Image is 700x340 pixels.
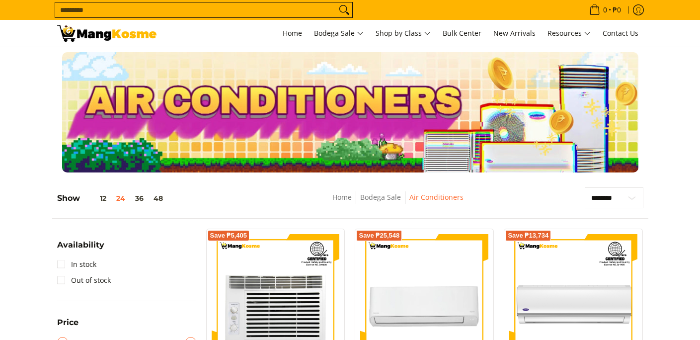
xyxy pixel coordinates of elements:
span: Save ₱5,405 [210,233,247,239]
a: In stock [57,256,96,272]
span: Save ₱13,734 [508,233,548,239]
a: Home [332,192,352,202]
span: Price [57,319,78,327]
summary: Open [57,319,78,334]
span: Availability [57,241,104,249]
span: Resources [547,27,591,40]
span: 0 [602,6,609,13]
a: New Arrivals [488,20,541,47]
span: Bulk Center [443,28,481,38]
a: Out of stock [57,272,111,288]
a: Bulk Center [438,20,486,47]
button: 12 [80,194,111,202]
button: 48 [149,194,168,202]
a: Bodega Sale [309,20,369,47]
span: Contact Us [603,28,638,38]
span: Shop by Class [376,27,431,40]
img: Bodega Sale Aircon l Mang Kosme: Home Appliances Warehouse Sale [57,25,156,42]
a: Home [278,20,307,47]
span: • [586,4,624,15]
a: Bodega Sale [360,192,401,202]
button: 24 [111,194,130,202]
nav: Main Menu [166,20,643,47]
a: Air Conditioners [409,192,464,202]
a: Shop by Class [371,20,436,47]
summary: Open [57,241,104,256]
span: Bodega Sale [314,27,364,40]
a: Resources [543,20,596,47]
span: Home [283,28,302,38]
button: 36 [130,194,149,202]
nav: Breadcrumbs [259,191,536,214]
span: ₱0 [611,6,622,13]
h5: Show [57,193,168,203]
span: New Arrivals [493,28,536,38]
span: Save ₱25,548 [359,233,399,239]
button: Search [336,2,352,17]
a: Contact Us [598,20,643,47]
